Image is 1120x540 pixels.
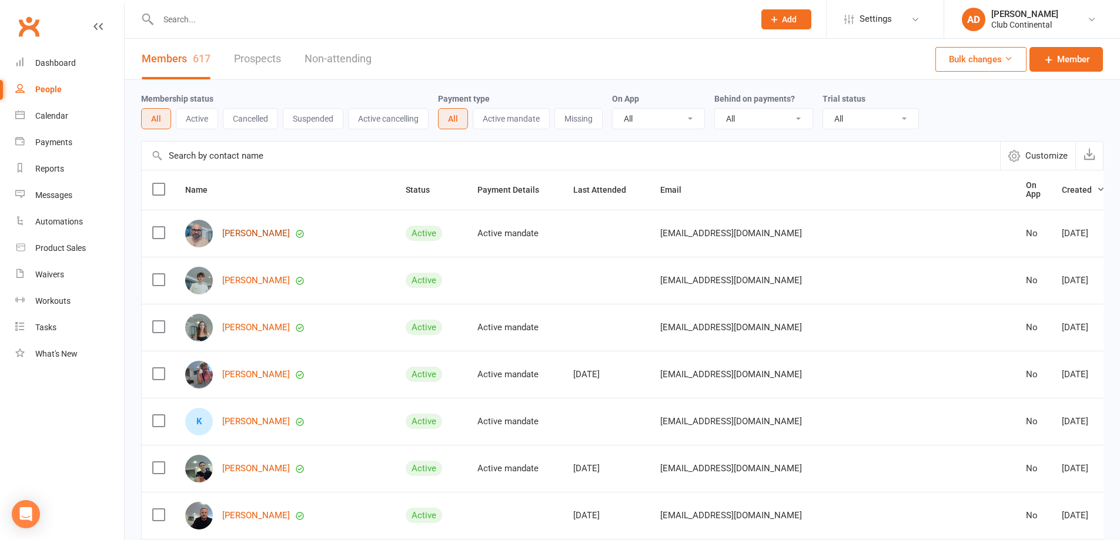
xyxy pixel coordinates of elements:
button: Suspended [283,108,343,129]
div: Active mandate [477,370,552,380]
a: Prospects [234,39,281,79]
div: Active [406,414,442,429]
span: Member [1057,52,1089,66]
div: Open Intercom Messenger [12,500,40,528]
img: Nathan [185,502,213,529]
div: [DATE] [1062,370,1105,380]
label: Trial status [823,94,865,103]
div: Active mandate [477,464,552,474]
button: Active cancelling [348,108,429,129]
div: Kallum [185,408,213,435]
div: Dashboard [35,58,76,68]
a: Member [1029,47,1103,72]
div: [DATE] [573,464,639,474]
div: Active [406,367,442,382]
a: [PERSON_NAME] [222,229,290,239]
span: Name [185,185,220,194]
a: Automations [15,209,124,235]
div: Active mandate [477,229,552,239]
span: Payment Details [477,185,552,194]
a: What's New [15,341,124,367]
span: [EMAIL_ADDRESS][DOMAIN_NAME] [660,363,802,385]
div: What's New [35,349,78,358]
button: Email [660,183,694,197]
div: Reports [35,164,64,173]
span: [EMAIL_ADDRESS][DOMAIN_NAME] [660,316,802,338]
div: No [1026,511,1041,521]
div: [DATE] [1062,323,1105,333]
span: Last Attended [573,185,639,194]
div: [DATE] [1062,229,1105,239]
div: Workouts [35,296,71,306]
a: Clubworx [14,12,44,41]
a: Reports [15,156,124,182]
span: Created [1062,185,1105,194]
div: Active [406,226,442,241]
img: Chloe [185,455,213,482]
label: Payment type [438,94,490,103]
div: No [1026,417,1041,427]
span: [EMAIL_ADDRESS][DOMAIN_NAME] [660,269,802,291]
div: No [1026,229,1041,239]
div: [DATE] [573,370,639,380]
div: No [1026,323,1041,333]
div: Active [406,320,442,335]
label: Membership status [141,94,213,103]
img: Sam [185,267,213,294]
div: No [1026,370,1041,380]
button: Last Attended [573,183,639,197]
div: People [35,85,62,94]
div: [DATE] [1062,511,1105,521]
button: Active mandate [473,108,550,129]
div: Active [406,508,442,523]
input: Search by contact name [142,142,1000,170]
button: All [141,108,171,129]
input: Search... [155,11,746,28]
a: Product Sales [15,235,124,261]
a: Dashboard [15,50,124,76]
a: Waivers [15,261,124,288]
span: [EMAIL_ADDRESS][DOMAIN_NAME] [660,457,802,479]
div: Club Continental [991,19,1058,30]
div: No [1026,276,1041,286]
div: Payments [35,137,72,147]
a: [PERSON_NAME] [222,370,290,380]
a: Non-attending [305,39,372,79]
div: Active [406,461,442,476]
a: [PERSON_NAME] [222,511,290,521]
div: [DATE] [1062,417,1105,427]
label: On App [612,94,639,103]
button: All [438,108,468,129]
div: [PERSON_NAME] [991,9,1058,19]
th: On App [1015,170,1051,210]
div: [DATE] [1062,464,1105,474]
div: Tasks [35,323,56,332]
button: Payment Details [477,183,552,197]
label: Behind on payments? [714,94,795,103]
span: Settings [860,6,892,32]
img: Kathleen [185,361,213,388]
div: No [1026,464,1041,474]
button: Bulk changes [935,47,1027,72]
div: Product Sales [35,243,86,253]
a: Payments [15,129,124,156]
a: Tasks [15,314,124,341]
a: Members617 [142,39,210,79]
button: Created [1062,183,1105,197]
div: Calendar [35,111,68,120]
a: Calendar [15,103,124,129]
span: [EMAIL_ADDRESS][DOMAIN_NAME] [660,410,802,432]
div: Waivers [35,270,64,279]
a: [PERSON_NAME] [222,323,290,333]
button: Cancelled [223,108,278,129]
img: Azad [185,220,213,247]
button: Customize [1000,142,1075,170]
a: [PERSON_NAME] [222,464,290,474]
div: 617 [193,52,210,65]
button: Status [406,183,443,197]
div: Active mandate [477,417,552,427]
button: Active [176,108,218,129]
a: People [15,76,124,103]
span: Email [660,185,694,194]
div: [DATE] [1062,276,1105,286]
